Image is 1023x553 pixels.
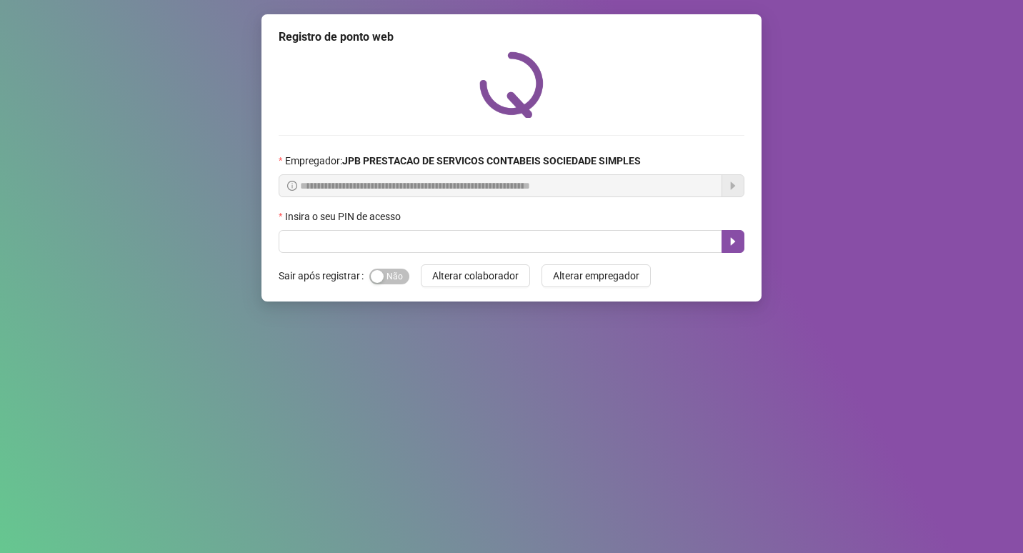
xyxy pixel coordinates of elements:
div: Registro de ponto web [279,29,744,46]
span: caret-right [727,236,739,247]
button: Alterar colaborador [421,264,530,287]
span: info-circle [287,181,297,191]
span: Empregador : [285,153,641,169]
button: Alterar empregador [542,264,651,287]
label: Sair após registrar [279,264,369,287]
span: Alterar empregador [553,268,639,284]
label: Insira o seu PIN de acesso [279,209,410,224]
strong: JPB PRESTACAO DE SERVICOS CONTABEIS SOCIEDADE SIMPLES [342,155,641,166]
span: Alterar colaborador [432,268,519,284]
img: QRPoint [479,51,544,118]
